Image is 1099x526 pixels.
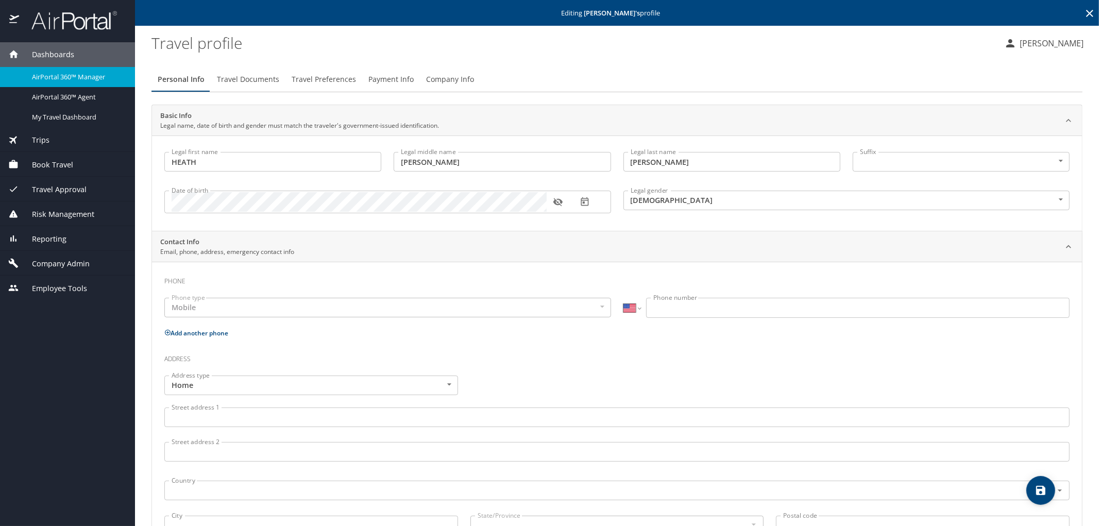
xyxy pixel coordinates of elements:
p: [PERSON_NAME] [1017,37,1084,49]
span: Reporting [19,233,66,245]
span: Personal Info [158,73,205,86]
span: Travel Preferences [292,73,356,86]
span: Travel Approval [19,184,87,195]
span: My Travel Dashboard [32,112,123,122]
div: Basic InfoLegal name, date of birth and gender must match the traveler's government-issued identi... [152,105,1082,136]
h1: Travel profile [151,27,996,59]
button: [PERSON_NAME] [1000,34,1088,53]
p: Email, phone, address, emergency contact info [160,247,294,257]
span: Book Travel [19,159,73,171]
div: [DEMOGRAPHIC_DATA] [623,191,1070,210]
div: Contact InfoEmail, phone, address, emergency contact info [152,231,1082,262]
span: Company Admin [19,258,90,269]
button: save [1026,476,1055,505]
p: Legal name, date of birth and gender must match the traveler's government-issued identification. [160,121,439,130]
h3: Address [164,348,1070,365]
div: Basic InfoLegal name, date of birth and gender must match the traveler's government-issued identi... [152,135,1082,231]
img: icon-airportal.png [9,10,20,30]
button: Open [1054,484,1066,497]
strong: [PERSON_NAME] 's [584,8,640,18]
div: Profile [151,67,1083,92]
p: Editing profile [138,10,1096,16]
span: AirPortal 360™ Manager [32,72,123,82]
span: Payment Info [368,73,414,86]
img: airportal-logo.png [20,10,117,30]
span: Risk Management [19,209,94,220]
button: Add another phone [164,329,228,337]
h3: Phone [164,270,1070,287]
span: Trips [19,134,49,146]
h2: Contact Info [160,237,294,247]
div: ​ [853,152,1070,172]
span: Dashboards [19,49,74,60]
span: Travel Documents [217,73,279,86]
span: AirPortal 360™ Agent [32,92,123,102]
span: Company Info [426,73,474,86]
h2: Basic Info [160,111,439,121]
div: Mobile [164,298,611,317]
div: Home [164,376,458,395]
span: Employee Tools [19,283,87,294]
